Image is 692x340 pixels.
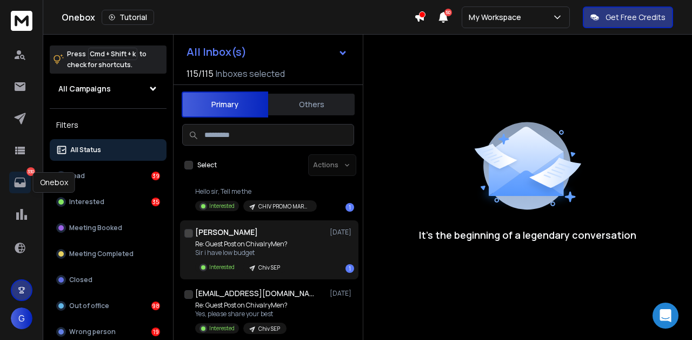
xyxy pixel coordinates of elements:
label: Select [197,161,217,169]
button: All Status [50,139,167,161]
div: 39 [151,172,160,180]
button: Others [268,93,355,116]
button: All Campaigns [50,78,167,100]
button: Closed [50,269,167,291]
div: Open Intercom Messenger [653,303,678,329]
a: 330 [9,172,31,193]
p: Lead [69,172,85,180]
p: Hello sir, Tell me the [195,187,317,196]
p: 330 [26,167,35,176]
h1: [PERSON_NAME] [195,227,258,238]
div: 1 [345,203,354,212]
p: Chiv SEP [258,264,280,272]
button: Meeting Booked [50,217,167,239]
p: Press to check for shortcuts. [67,49,147,70]
button: Interested35 [50,191,167,213]
p: Out of office [69,302,109,310]
div: 98 [151,302,160,310]
p: Interested [69,198,104,206]
div: 35 [151,198,160,206]
p: Yes, please share your best [195,310,288,318]
button: Tutorial [102,10,154,25]
p: Re: Guest Post on ChivalryMen? [195,301,288,310]
p: Wrong person [69,328,116,336]
p: Interested [209,202,235,210]
p: [DATE] [330,289,354,298]
p: Interested [209,324,235,332]
p: [DATE] [330,228,354,237]
span: Cmd + Shift + k [88,48,137,60]
button: Lead39 [50,165,167,187]
div: Onebox [33,172,75,193]
span: 115 / 115 [187,67,214,80]
button: Meeting Completed [50,243,167,265]
p: CHIV PROMO MARCH [258,202,310,211]
button: Primary [182,91,268,117]
h1: [EMAIL_ADDRESS][DOMAIN_NAME] [195,288,314,299]
h1: All Inbox(s) [187,47,247,57]
span: 50 [444,9,452,16]
p: It’s the beginning of a legendary conversation [419,227,636,243]
p: Chiv SEP [258,325,280,333]
div: 19 [151,328,160,336]
p: Interested [209,263,235,271]
button: G [11,308,32,329]
p: All Status [70,146,101,154]
p: Re: Guest Post on ChivalryMen? [195,240,288,249]
div: Onebox [62,10,414,25]
button: Out of office98 [50,295,167,317]
p: Meeting Booked [69,224,122,232]
h3: Filters [50,117,167,133]
button: Get Free Credits [583,6,673,28]
h1: All Campaigns [58,83,111,94]
p: Sir i have low budget [195,249,288,257]
h3: Inboxes selected [216,67,285,80]
p: Get Free Credits [605,12,666,23]
p: Closed [69,276,92,284]
p: Meeting Completed [69,250,134,258]
p: My Workspace [469,12,525,23]
button: All Inbox(s) [178,41,356,63]
div: 1 [345,264,354,273]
